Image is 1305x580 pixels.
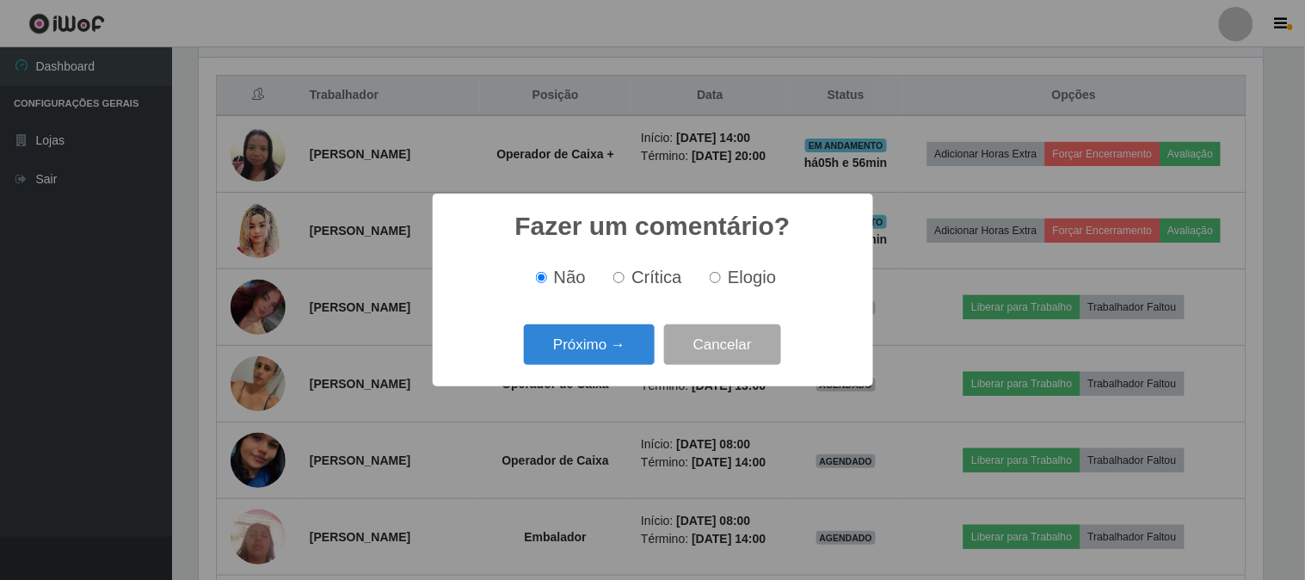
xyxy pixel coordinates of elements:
[710,272,721,283] input: Elogio
[613,272,625,283] input: Crítica
[728,268,776,287] span: Elogio
[536,272,547,283] input: Não
[554,268,586,287] span: Não
[631,268,682,287] span: Crítica
[524,324,655,365] button: Próximo →
[664,324,781,365] button: Cancelar
[514,211,790,242] h2: Fazer um comentário?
